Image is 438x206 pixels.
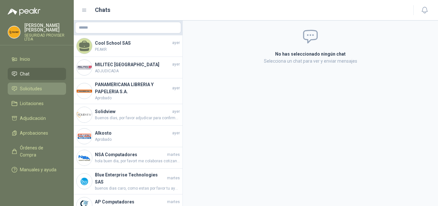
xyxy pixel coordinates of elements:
[74,35,182,57] a: Cool School SASayerPEAKR
[74,78,182,104] a: Company LogoPANAMERICANA LIBRERIA Y PAPELERIA S.A.ayerAprobado
[20,166,56,173] span: Manuales y ayuda
[95,40,171,47] h4: Cool School SAS
[77,174,92,189] img: Company Logo
[74,169,182,194] a: Company LogoBlue Enterprise Technologies SASmartesbuenos dias caro, como estas por favor tu ayuda...
[77,129,92,144] img: Company Logo
[95,95,180,101] span: Aprobado
[95,137,180,143] span: Aprobado
[74,104,182,126] a: Company LogoSolidviewayerBuenos días, por favor adjudicar para confirmar la compra
[8,53,66,65] a: Inicio
[8,164,66,176] a: Manuales y ayuda
[8,8,40,15] img: Logo peakr
[198,58,422,65] p: Selecciona un chat para ver y enviar mensajes
[24,33,66,41] p: SEGURIDAD PROVISER LTDA
[198,50,422,58] h2: No has seleccionado ningún chat
[8,127,66,139] a: Aprobaciones
[95,47,180,53] span: PEAKR
[95,61,171,68] h4: MILITEC [GEOGRAPHIC_DATA]
[74,147,182,169] a: Company LogoNSA Computadoresmarteshola buen dia, por favort me colaboras cotizando unos cables qu...
[8,97,66,110] a: Licitaciones
[95,5,110,14] h1: Chats
[95,130,171,137] h4: Alkosto
[77,83,92,99] img: Company Logo
[95,158,180,164] span: hola buen dia, por favort me colaboras cotizando unos cables que acabo de montar en solcitud, gra...
[20,130,48,137] span: Aprobaciones
[167,152,180,158] span: martes
[20,56,30,63] span: Inicio
[172,85,180,91] span: ayer
[20,144,60,158] span: Órdenes de Compra
[8,83,66,95] a: Solicitudes
[95,171,166,185] h4: Blue Enterprise Technologies SAS
[20,115,46,122] span: Adjudicación
[8,112,66,124] a: Adjudicación
[95,81,171,95] h4: PANAMERICANA LIBRERIA Y PAPELERIA S.A.
[77,60,92,75] img: Company Logo
[74,57,182,78] a: Company LogoMILITEC [GEOGRAPHIC_DATA]ayerADJUDICADA
[8,26,20,38] img: Company Logo
[20,70,29,77] span: Chat
[24,23,66,32] p: [PERSON_NAME] [PERSON_NAME]
[172,61,180,67] span: ayer
[77,150,92,166] img: Company Logo
[8,68,66,80] a: Chat
[95,198,166,205] h4: AP Computadores
[20,85,42,92] span: Solicitudes
[172,130,180,136] span: ayer
[167,175,180,181] span: martes
[77,107,92,122] img: Company Logo
[172,109,180,115] span: ayer
[95,115,180,121] span: Buenos días, por favor adjudicar para confirmar la compra
[95,151,166,158] h4: NSA Computadores
[95,68,180,74] span: ADJUDICADA
[20,100,44,107] span: Licitaciones
[172,40,180,46] span: ayer
[74,126,182,147] a: Company LogoAlkostoayerAprobado
[95,108,171,115] h4: Solidview
[95,185,180,192] span: buenos dias caro, como estas por favor tu ayuda, cotizando unos cables q solcite
[167,199,180,205] span: martes
[8,142,66,161] a: Órdenes de Compra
